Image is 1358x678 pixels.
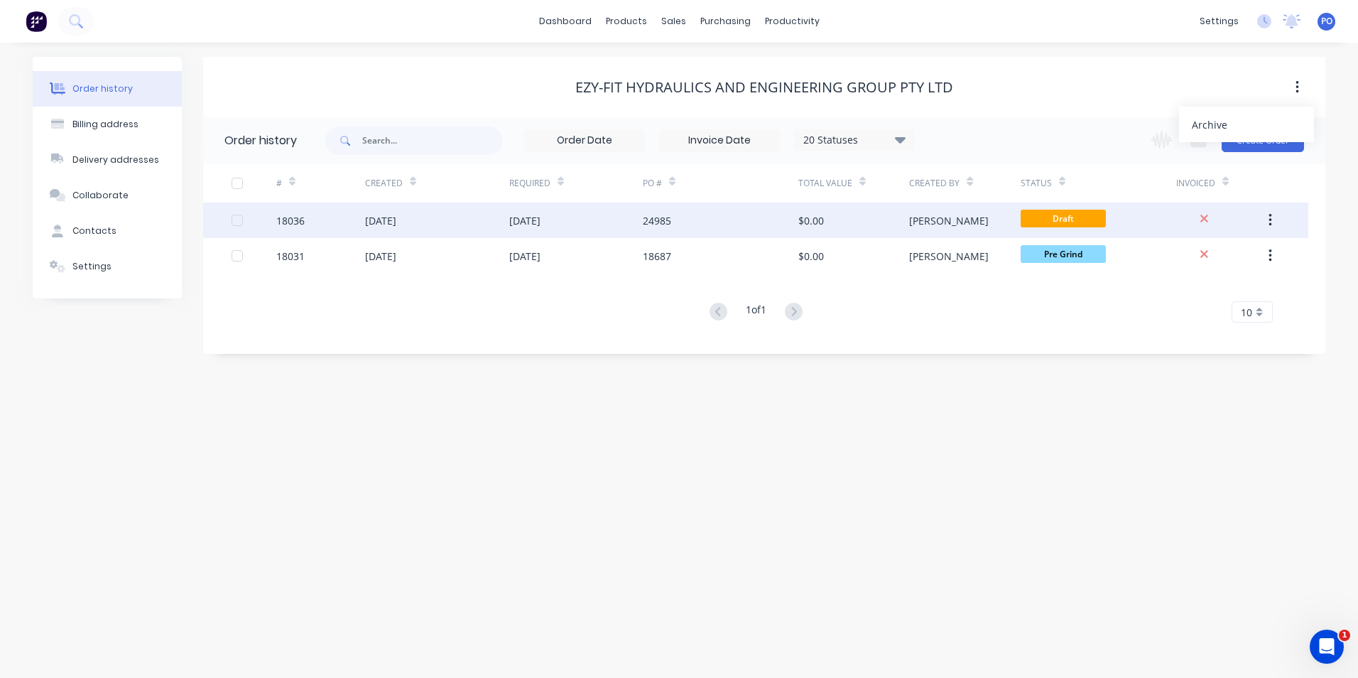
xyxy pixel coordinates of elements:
div: Created [365,177,403,190]
button: Collaborate [33,178,182,213]
div: 20 Statuses [795,132,914,148]
div: [DATE] [509,249,541,264]
span: 10 [1241,305,1252,320]
button: Billing address [33,107,182,142]
div: productivity [758,11,827,32]
div: Invoiced [1176,177,1215,190]
div: Required [509,177,550,190]
div: [DATE] [365,213,396,228]
button: Archive [1179,110,1314,139]
div: [PERSON_NAME] [909,213,989,228]
div: # [276,177,282,190]
div: 18036 [276,213,305,228]
img: Factory [26,11,47,32]
div: # [276,163,365,203]
div: Archive [1192,114,1301,135]
iframe: Intercom live chat [1310,630,1344,664]
div: Created [365,163,509,203]
input: Search... [362,127,503,155]
input: Order Date [525,130,644,151]
button: Settings [33,249,182,284]
span: Pre Grind [1021,245,1106,263]
div: Contacts [72,225,116,237]
a: dashboard [532,11,599,32]
div: Status [1021,177,1052,190]
button: Contacts [33,213,182,249]
div: Collaborate [72,189,129,202]
div: Total Value [798,163,909,203]
div: purchasing [693,11,758,32]
div: Invoiced [1176,163,1265,203]
input: Invoice Date [660,130,779,151]
div: Total Value [798,177,852,190]
div: 18031 [276,249,305,264]
div: Ezy-Fit Hydraulics and Engineering Group Pty Ltd [575,79,953,96]
span: 1 [1339,630,1350,641]
div: Created By [909,163,1020,203]
div: PO # [643,163,798,203]
div: sales [654,11,693,32]
div: Order history [72,82,133,95]
div: [DATE] [509,213,541,228]
div: $0.00 [798,249,824,264]
button: Delivery addresses [33,142,182,178]
div: 24985 [643,213,671,228]
div: $0.00 [798,213,824,228]
div: [PERSON_NAME] [909,249,989,264]
div: Billing address [72,118,138,131]
div: PO # [643,177,662,190]
div: settings [1193,11,1246,32]
div: products [599,11,654,32]
div: Settings [72,260,112,273]
div: 1 of 1 [746,302,766,323]
div: Created By [909,177,960,190]
span: Draft [1021,210,1106,227]
div: Status [1021,163,1176,203]
div: Required [509,163,643,203]
span: PO [1321,15,1332,28]
button: Order history [33,71,182,107]
div: [DATE] [365,249,396,264]
div: Order history [224,132,297,149]
div: Delivery addresses [72,154,159,166]
div: 18687 [643,249,671,264]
